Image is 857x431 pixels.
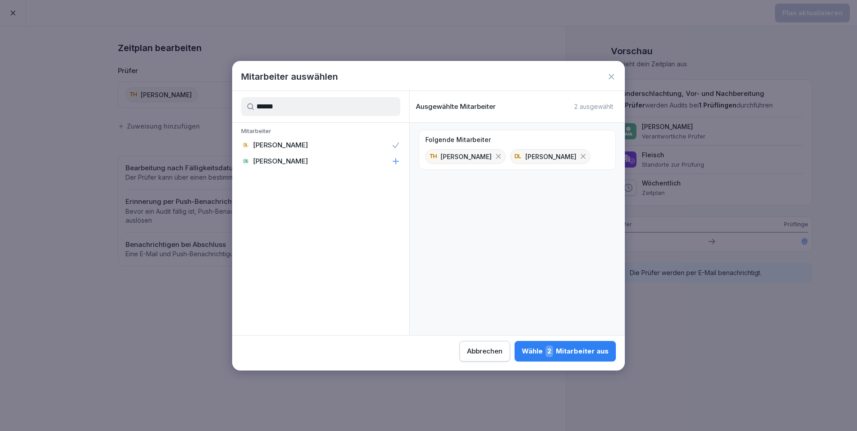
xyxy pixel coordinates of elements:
[253,157,308,166] p: [PERSON_NAME]
[515,341,616,362] button: Wähle2Mitarbeiter aus
[459,341,510,362] button: Abbrechen
[441,152,492,161] p: [PERSON_NAME]
[525,152,576,161] p: [PERSON_NAME]
[513,152,523,161] div: DL
[253,141,308,150] p: [PERSON_NAME]
[242,142,249,149] div: DL
[241,70,338,83] h1: Mitarbeiter auswählen
[416,103,496,111] p: Ausgewählte Mitarbeiter
[232,127,409,137] p: Mitarbeiter
[425,136,491,144] p: Folgende Mitarbeiter
[467,346,502,356] div: Abbrechen
[242,158,249,165] div: DS
[545,345,553,357] span: 2
[428,152,438,161] div: TH
[522,345,609,357] div: Wähle Mitarbeiter aus
[574,103,613,111] p: 2 ausgewählt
